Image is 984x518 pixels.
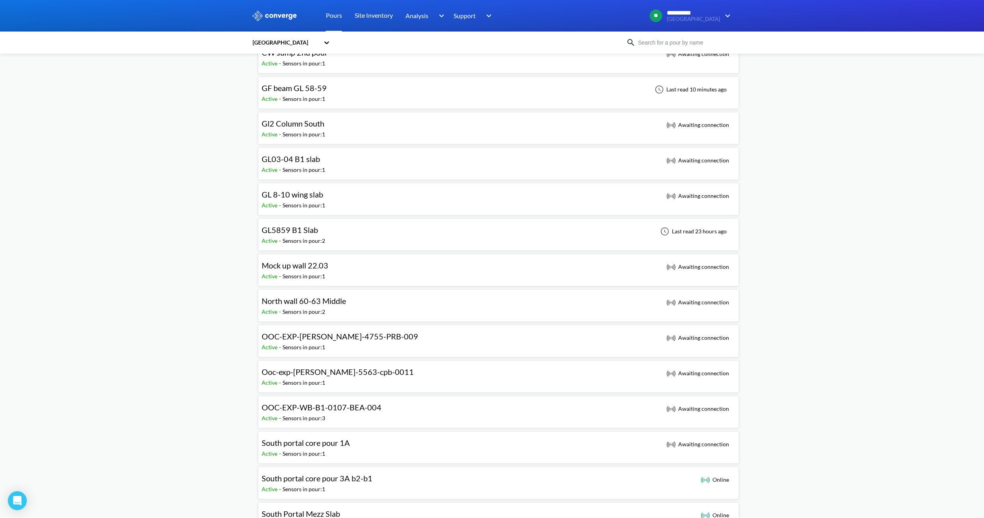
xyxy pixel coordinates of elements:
a: GF beam GL 58-59Active-Sensors in pour:1Last read 10 minutes ago [258,86,739,92]
span: Active [262,273,279,279]
div: Sensors in pour: 1 [283,449,325,458]
div: Sensors in pour: 1 [283,130,325,139]
span: Active [262,415,279,421]
div: Awaiting connection [666,333,729,343]
img: downArrow.svg [433,11,446,20]
div: Awaiting connection [666,191,729,201]
img: awaiting_connection_icon.svg [666,191,676,201]
div: [GEOGRAPHIC_DATA] [252,38,320,47]
span: - [279,202,283,209]
span: - [279,95,283,102]
span: Active [262,131,279,138]
span: GL 8-10 wing slab [262,190,323,199]
span: - [279,450,283,457]
a: South Portal Mezz SlabActive-Sensors in pour:1 Online [258,511,739,518]
a: South portal core pour 1AActive-Sensors in pour:1 Awaiting connection [258,440,739,447]
div: Awaiting connection [666,298,729,307]
span: - [279,379,283,386]
img: downArrow.svg [720,11,733,20]
span: Active [262,95,279,102]
span: GL03-04 B1 slab [262,154,320,164]
span: South portal core pour 3A b2-b1 [262,473,372,483]
div: Sensors in pour: 1 [283,166,325,174]
span: Active [262,308,279,315]
span: - [279,273,283,279]
a: North wall 60-63 MiddleActive-Sensors in pour:2 Awaiting connection [258,298,739,305]
span: North wall 60-63 Middle [262,296,346,306]
div: Awaiting connection [666,156,729,165]
span: - [279,344,283,350]
span: - [279,131,283,138]
img: awaiting_connection_icon.svg [666,49,676,59]
img: online_icon.svg [701,475,710,484]
span: Mock up wall 22.03 [262,261,328,270]
div: Sensors in pour: 2 [283,237,325,245]
span: - [279,308,283,315]
span: Active [262,450,279,457]
div: Sensors in pour: 1 [283,201,325,210]
span: [GEOGRAPHIC_DATA] [667,16,720,22]
span: OOC-EXP-WB-B1-0107-BEA-004 [262,402,381,412]
img: awaiting_connection_icon.svg [666,262,676,272]
div: Awaiting connection [666,369,729,378]
img: downArrow.svg [481,11,494,20]
div: Awaiting connection [666,120,729,130]
span: GF beam GL 58-59 [262,83,327,93]
a: South portal core pour 3A b2-b1Active-Sensors in pour:1 Online [258,476,739,483]
span: - [279,237,283,244]
div: Awaiting connection [666,404,729,414]
div: Awaiting connection [666,49,729,59]
div: Sensors in pour: 1 [283,485,325,494]
span: Active [262,344,279,350]
img: icon-search.svg [626,38,636,47]
a: Mock up wall 22.03Active-Sensors in pour:1 Awaiting connection [258,263,739,270]
div: Last read 10 minutes ago [651,85,729,94]
span: Gl2 Column South [262,119,324,128]
a: Ooc-exp-[PERSON_NAME]-5563-cpb-0011Active-Sensors in pour:1 Awaiting connection [258,369,739,376]
img: logo_ewhite.svg [252,11,298,21]
span: Active [262,486,279,492]
img: awaiting_connection_icon.svg [666,369,676,378]
div: Sensors in pour: 1 [283,272,325,281]
a: OOC-EXP-[PERSON_NAME]-4755-PRB-009Active-Sensors in pour:1 Awaiting connection [258,334,739,341]
div: Awaiting connection [666,262,729,272]
span: Active [262,379,279,386]
div: Sensors in pour: 1 [283,59,325,68]
a: GL5859 B1 SlabActive-Sensors in pour:2Last read 23 hours ago [258,227,739,234]
a: Gl2 Column SouthActive-Sensors in pour:1 Awaiting connection [258,121,739,128]
div: Last read 23 hours ago [656,227,729,236]
span: Analysis [406,11,428,20]
div: Sensors in pour: 3 [283,414,325,423]
div: Sensors in pour: 1 [283,95,325,103]
div: Sensors in pour: 2 [283,307,325,316]
input: Search for a pour by name [636,38,731,47]
img: awaiting_connection_icon.svg [666,333,676,343]
a: GL03-04 B1 slabActive-Sensors in pour:1 Awaiting connection [258,157,739,163]
span: South portal core pour 1A [262,438,350,447]
span: Active [262,166,279,173]
div: Sensors in pour: 1 [283,343,325,352]
span: Support [454,11,476,20]
div: Sensors in pour: 1 [283,378,325,387]
img: awaiting_connection_icon.svg [666,120,676,130]
span: - [279,486,283,492]
span: - [279,166,283,173]
div: Awaiting connection [666,440,729,449]
span: - [279,415,283,421]
span: Ooc-exp-[PERSON_NAME]-5563-cpb-0011 [262,367,414,376]
div: Online [701,475,729,484]
span: OOC-EXP-[PERSON_NAME]-4755-PRB-009 [262,332,418,341]
a: GL 8-10 wing slabActive-Sensors in pour:1 Awaiting connection [258,192,739,199]
span: Active [262,202,279,209]
img: awaiting_connection_icon.svg [666,298,676,307]
img: awaiting_connection_icon.svg [666,440,676,449]
img: awaiting_connection_icon.svg [666,156,676,165]
span: Active [262,237,279,244]
div: Open Intercom Messenger [8,491,27,510]
a: CW sump 2nd pourActive-Sensors in pour:1 Awaiting connection [258,50,739,57]
span: GL5859 B1 Slab [262,225,318,235]
span: - [279,60,283,67]
span: Active [262,60,279,67]
a: OOC-EXP-WB-B1-0107-BEA-004Active-Sensors in pour:3 Awaiting connection [258,405,739,412]
img: awaiting_connection_icon.svg [666,404,676,414]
